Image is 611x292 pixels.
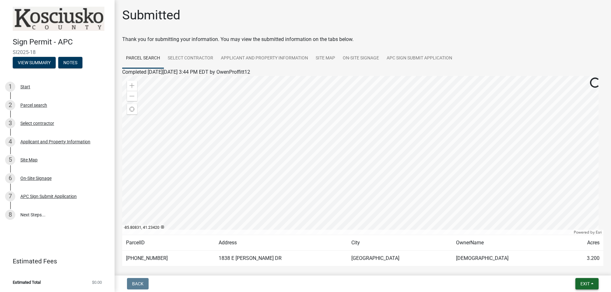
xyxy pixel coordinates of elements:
[122,69,250,75] span: Completed [DATE][DATE] 3:44 PM EDT by OwenProffitt12
[5,173,15,183] div: 6
[580,281,590,286] span: Exit
[20,103,47,107] div: Parcel search
[132,281,144,286] span: Back
[20,194,77,199] div: APC Sign Submit Application
[5,82,15,92] div: 1
[20,176,52,180] div: On-Site Signage
[127,81,137,91] div: Zoom in
[122,36,603,43] div: Thank you for submitting your information. You may view the submitted information on the tabs below.
[13,7,104,31] img: Kosciusko County, Indiana
[312,48,339,69] a: Site Map
[348,235,452,251] td: City
[13,37,109,47] h4: Sign Permit - APC
[122,48,164,69] a: Parcel search
[5,137,15,147] div: 4
[572,230,603,235] div: Powered by
[164,48,217,69] a: Select contractor
[452,235,565,251] td: OwnerName
[13,280,41,284] span: Estimated Total
[58,60,82,65] wm-modal-confirm: Notes
[452,251,565,266] td: [DEMOGRAPHIC_DATA]
[92,280,102,284] span: $0.00
[596,230,602,234] a: Esri
[20,158,38,162] div: Site Map
[127,278,149,289] button: Back
[20,139,90,144] div: Applicant and Property Information
[127,104,137,114] div: Find my location
[215,251,348,266] td: 1838 E [PERSON_NAME] DR
[215,235,348,251] td: Address
[5,255,104,268] a: Estimated Fees
[122,235,215,251] td: ParcelID
[575,278,599,289] button: Exit
[13,57,56,68] button: View Summary
[5,155,15,165] div: 5
[383,48,456,69] a: APC Sign Submit Application
[20,121,54,126] div: Select contractor
[122,251,215,266] td: [PHONE_NUMBER]
[217,48,312,69] a: Applicant and Property Information
[348,251,452,266] td: [GEOGRAPHIC_DATA]
[127,91,137,101] div: Zoom out
[58,57,82,68] button: Notes
[20,85,30,89] div: Start
[5,100,15,110] div: 2
[5,118,15,128] div: 3
[13,60,56,65] wm-modal-confirm: Summary
[339,48,383,69] a: On-Site Signage
[5,210,15,220] div: 8
[5,191,15,201] div: 7
[13,49,102,55] span: SI2025-18
[565,235,603,251] td: Acres
[122,8,180,23] h1: Submitted
[565,251,603,266] td: 3.200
